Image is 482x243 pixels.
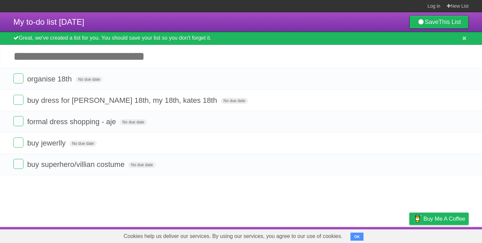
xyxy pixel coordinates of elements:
[221,98,248,104] span: No due date
[117,230,349,243] span: Cookies help us deliver our services. By using our services, you agree to our use of cookies.
[378,229,393,241] a: Terms
[27,75,73,83] span: organise 18th
[120,119,147,125] span: No due date
[128,162,155,168] span: No due date
[69,141,96,147] span: No due date
[76,76,103,82] span: No due date
[413,213,422,224] img: Buy me a coffee
[350,233,364,241] button: OK
[27,139,67,147] span: buy jewerlly
[342,229,370,241] a: Developers
[409,15,469,29] a: SaveThis List
[13,138,23,148] label: Done
[27,160,126,169] span: buy superhero/villian costume
[27,96,219,104] span: buy dress for [PERSON_NAME] 18th, my 18th, kates 18th
[13,159,23,169] label: Done
[401,229,418,241] a: Privacy
[13,17,84,26] span: My to-do list [DATE]
[438,19,461,25] b: This List
[409,213,469,225] a: Buy me a coffee
[423,213,465,225] span: Buy me a coffee
[320,229,334,241] a: About
[27,117,117,126] span: formal dress shopping - aje
[13,95,23,105] label: Done
[426,229,469,241] a: Suggest a feature
[13,116,23,126] label: Done
[13,73,23,83] label: Done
